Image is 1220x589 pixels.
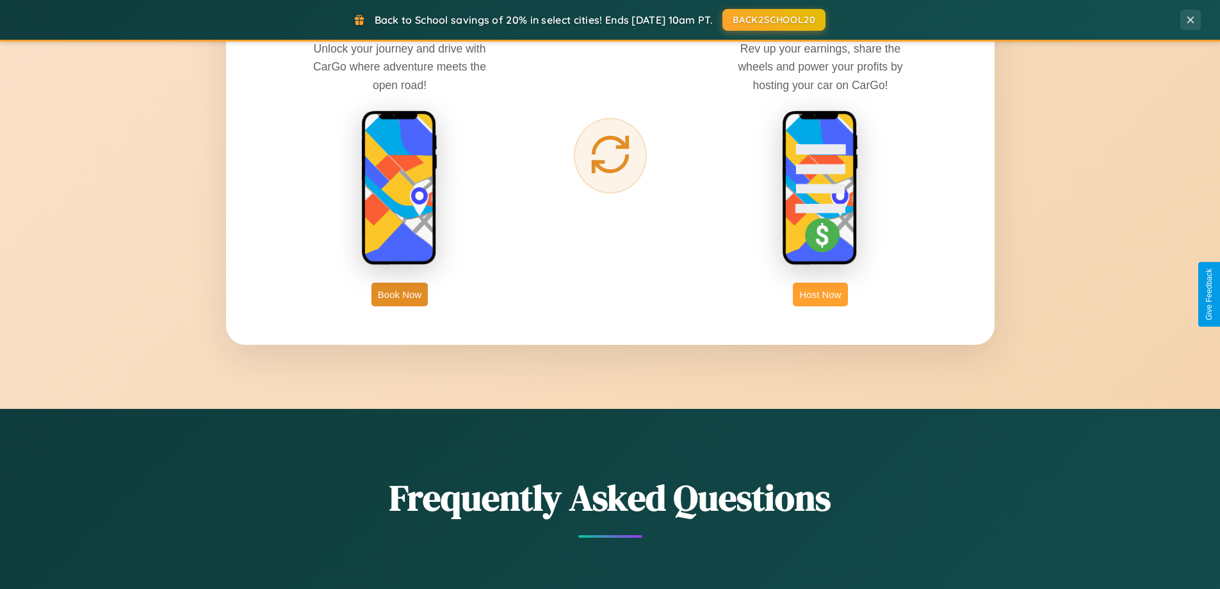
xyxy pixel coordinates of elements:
img: rent phone [361,110,438,267]
div: Give Feedback [1205,269,1214,320]
img: host phone [782,110,859,267]
span: Back to School savings of 20% in select cities! Ends [DATE] 10am PT. [375,13,713,26]
h2: Frequently Asked Questions [226,473,995,522]
p: Unlock your journey and drive with CarGo where adventure meets the open road! [304,40,496,94]
button: BACK2SCHOOL20 [722,9,826,31]
button: Book Now [371,283,428,306]
p: Rev up your earnings, share the wheels and power your profits by hosting your car on CarGo! [724,40,916,94]
button: Host Now [793,283,847,306]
